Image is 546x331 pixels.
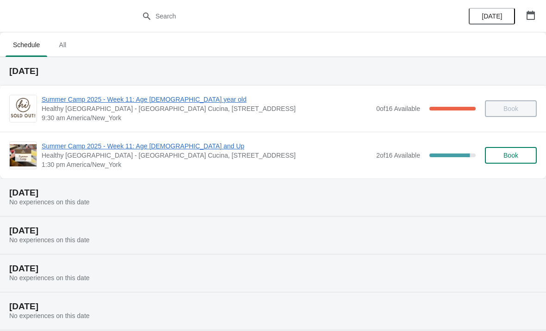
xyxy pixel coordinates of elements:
[51,37,74,53] span: All
[485,147,537,164] button: Book
[9,188,537,197] h2: [DATE]
[42,151,372,160] span: Healthy [GEOGRAPHIC_DATA] - [GEOGRAPHIC_DATA] Cucina, [STREET_ADDRESS]
[9,198,90,206] span: No experiences on this date
[42,141,372,151] span: Summer Camp 2025 - Week 11: Age [DEMOGRAPHIC_DATA] and Up
[42,95,372,104] span: Summer Camp 2025 - Week 11: Age [DEMOGRAPHIC_DATA] year old
[9,236,90,244] span: No experiences on this date
[155,8,409,25] input: Search
[9,312,90,319] span: No experiences on this date
[469,8,515,25] button: [DATE]
[9,67,537,76] h2: [DATE]
[9,264,537,273] h2: [DATE]
[376,105,420,112] span: 0 of 16 Available
[42,104,372,113] span: Healthy [GEOGRAPHIC_DATA] - [GEOGRAPHIC_DATA] Cucina, [STREET_ADDRESS]
[482,12,502,20] span: [DATE]
[9,226,537,235] h2: [DATE]
[9,274,90,282] span: No experiences on this date
[6,37,47,53] span: Schedule
[503,152,518,159] span: Book
[10,144,37,167] img: Summer Camp 2025 - Week 11: Age 11 and Up | Healthy Italia - La Buona Cucina, 53 Main Street, Mad...
[376,152,420,159] span: 2 of 16 Available
[42,113,372,123] span: 9:30 am America/New_York
[42,160,372,169] span: 1:30 pm America/New_York
[9,302,537,311] h2: [DATE]
[10,95,37,122] img: Summer Camp 2025 - Week 11: Age 6 to 10 year old | Healthy Italia - La Buona Cucina, 53 Main Stre...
